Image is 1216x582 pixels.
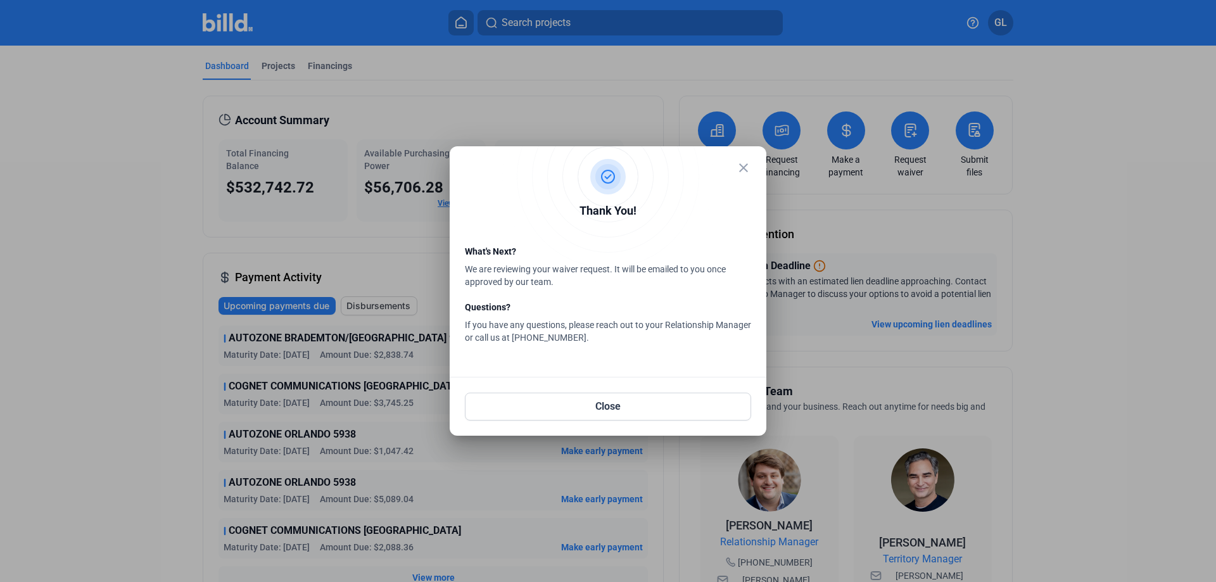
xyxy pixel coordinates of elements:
div: If you have any questions, please reach out to your Relationship Manager or call us at [PHONE_NUM... [465,301,751,357]
mat-icon: close [736,160,751,175]
div: Thank You! [465,202,751,223]
div: We are reviewing your waiver request. It will be emailed to you once approved by our team. [465,245,751,301]
div: Questions? [465,301,751,319]
div: What's Next? [465,245,751,263]
button: Close [465,393,751,421]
